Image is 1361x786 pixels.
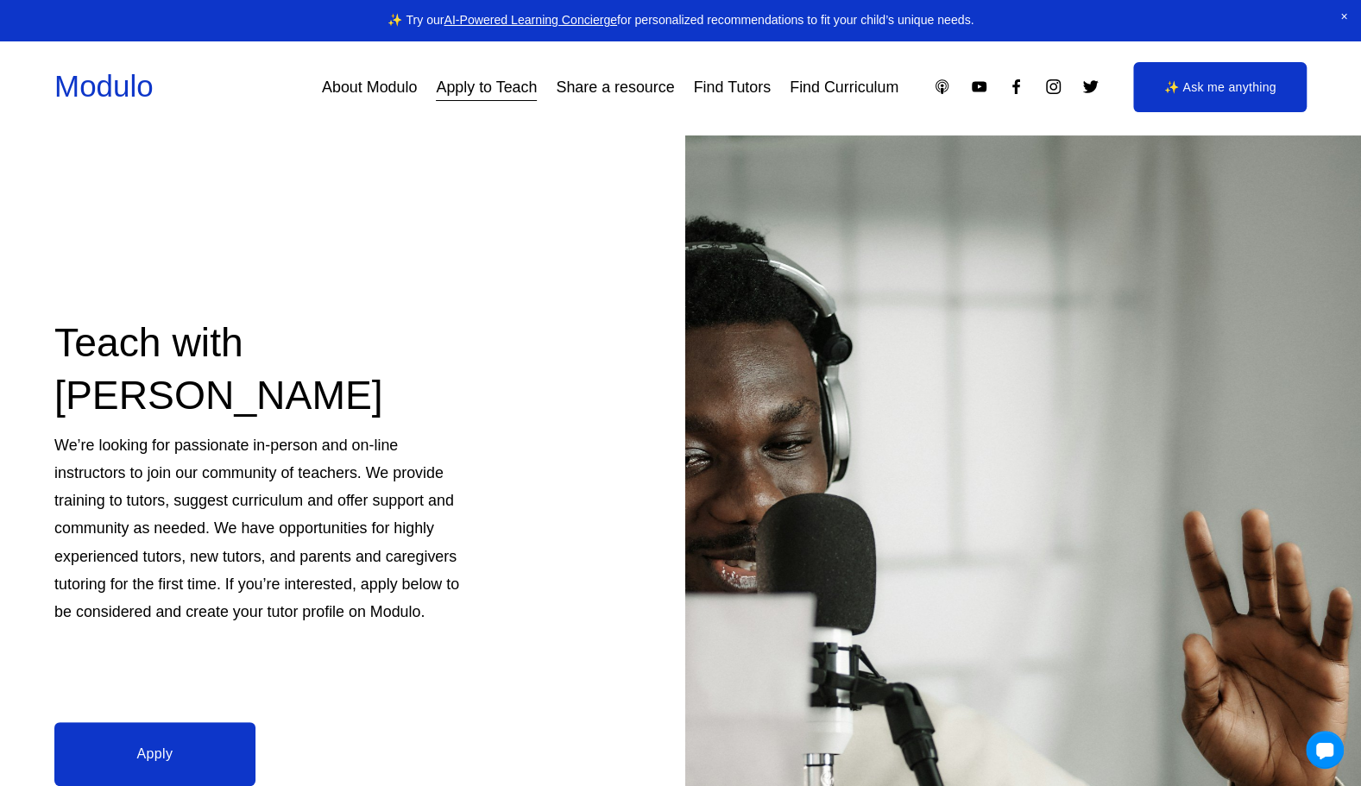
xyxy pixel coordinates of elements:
[54,431,465,626] p: We’re looking for passionate in-person and on-line instructors to join our community of teachers....
[790,72,898,103] a: Find Curriculum
[1044,78,1062,96] a: Instagram
[933,78,951,96] a: Apple Podcasts
[1007,78,1025,96] a: Facebook
[444,13,617,27] a: AI-Powered Learning Concierge
[54,722,255,785] a: Apply
[1081,78,1100,96] a: Twitter
[54,69,154,103] a: Modulo
[1133,62,1307,112] a: ✨ Ask me anything
[54,317,465,421] h2: Teach with [PERSON_NAME]
[694,72,771,103] a: Find Tutors
[322,72,417,103] a: About Modulo
[970,78,988,96] a: YouTube
[436,72,537,103] a: Apply to Teach
[556,72,674,103] a: Share a resource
